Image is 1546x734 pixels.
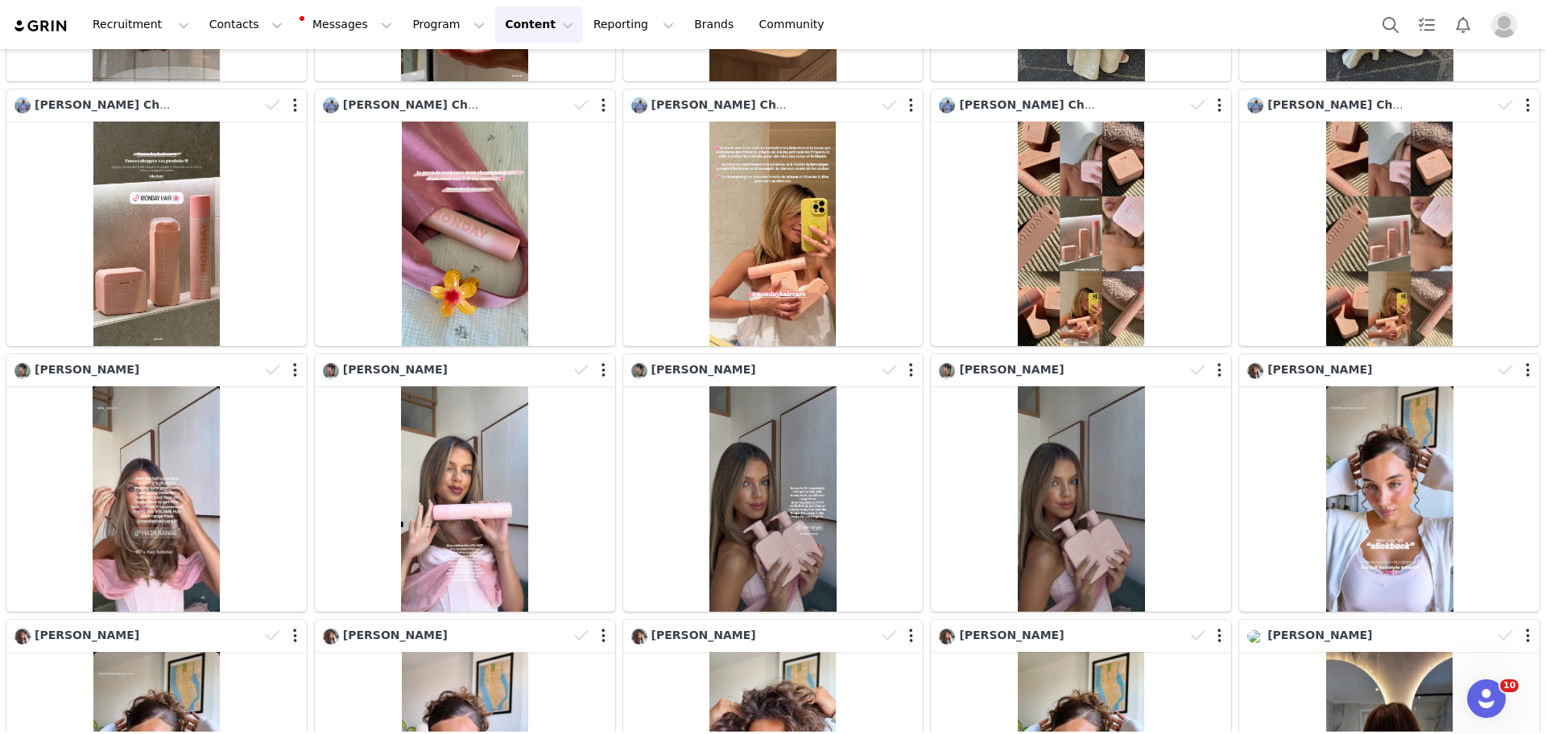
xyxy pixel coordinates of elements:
[1247,363,1263,379] img: 352898b6-b35a-455a-b6da-a5cb18bf3548.jpg
[1409,6,1445,43] a: Tasks
[14,629,31,645] img: 352898b6-b35a-455a-b6da-a5cb18bf3548.jpg
[651,98,900,111] span: [PERSON_NAME] Chav [PERSON_NAME]
[1482,12,1533,38] button: Profile
[959,363,1064,376] span: [PERSON_NAME]
[83,6,199,43] button: Recruitment
[684,6,748,43] a: Brands
[584,6,684,43] button: Reporting
[1373,6,1408,43] button: Search
[343,98,592,111] span: [PERSON_NAME] Chav [PERSON_NAME]
[1267,363,1372,376] span: [PERSON_NAME]
[14,97,31,113] img: bcd3ae4b-b9ad-4a3a-8a38-8620e722c924.jpg
[939,629,955,645] img: 352898b6-b35a-455a-b6da-a5cb18bf3548.jpg
[1267,629,1372,641] span: [PERSON_NAME]
[403,6,494,43] button: Program
[35,629,139,641] span: [PERSON_NAME]
[1247,630,1263,643] img: ddc41363-8aa3-436f-9afb-8981f841c60e.jpg
[13,19,69,34] img: grin logo
[495,6,583,43] button: Content
[959,98,1208,111] span: [PERSON_NAME] Chav [PERSON_NAME]
[959,629,1064,641] span: [PERSON_NAME]
[631,97,647,113] img: bcd3ae4b-b9ad-4a3a-8a38-8620e722c924.jpg
[1467,679,1506,718] iframe: Intercom live chat
[343,363,448,376] span: [PERSON_NAME]
[631,363,647,379] img: 924ae1bd-03f3-4505-b6cf-702c60b97c19.jpg
[293,6,402,43] button: Messages
[1247,97,1263,113] img: bcd3ae4b-b9ad-4a3a-8a38-8620e722c924.jpg
[1445,6,1481,43] button: Notifications
[651,629,756,641] span: [PERSON_NAME]
[323,97,339,113] img: bcd3ae4b-b9ad-4a3a-8a38-8620e722c924.jpg
[939,97,955,113] img: bcd3ae4b-b9ad-4a3a-8a38-8620e722c924.jpg
[200,6,292,43] button: Contacts
[1267,98,1516,111] span: [PERSON_NAME] Chav [PERSON_NAME]
[323,629,339,645] img: 352898b6-b35a-455a-b6da-a5cb18bf3548.jpg
[1491,12,1517,38] img: placeholder-profile.jpg
[35,363,139,376] span: [PERSON_NAME]
[343,629,448,641] span: [PERSON_NAME]
[631,629,647,645] img: 352898b6-b35a-455a-b6da-a5cb18bf3548.jpg
[323,363,339,379] img: 924ae1bd-03f3-4505-b6cf-702c60b97c19.jpg
[1500,679,1519,692] span: 10
[651,363,756,376] span: [PERSON_NAME]
[939,363,955,379] img: 924ae1bd-03f3-4505-b6cf-702c60b97c19.jpg
[750,6,841,43] a: Community
[35,98,283,111] span: [PERSON_NAME] Chav [PERSON_NAME]
[14,363,31,379] img: 924ae1bd-03f3-4505-b6cf-702c60b97c19.jpg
